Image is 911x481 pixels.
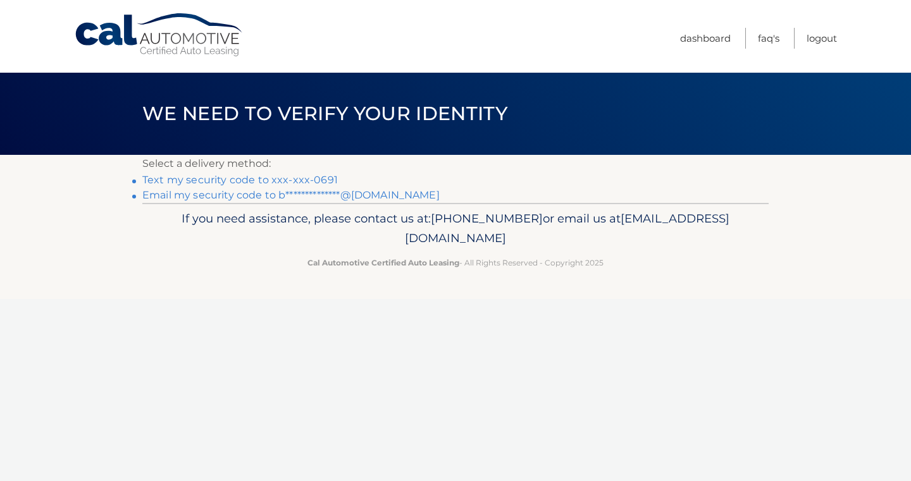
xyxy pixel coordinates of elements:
span: [PHONE_NUMBER] [431,211,543,226]
a: Cal Automotive [74,13,245,58]
a: FAQ's [758,28,779,49]
a: Logout [807,28,837,49]
p: If you need assistance, please contact us at: or email us at [151,209,760,249]
a: Text my security code to xxx-xxx-0691 [142,174,338,186]
a: Dashboard [680,28,731,49]
span: We need to verify your identity [142,102,507,125]
p: Select a delivery method: [142,155,769,173]
strong: Cal Automotive Certified Auto Leasing [307,258,459,267]
p: - All Rights Reserved - Copyright 2025 [151,256,760,269]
